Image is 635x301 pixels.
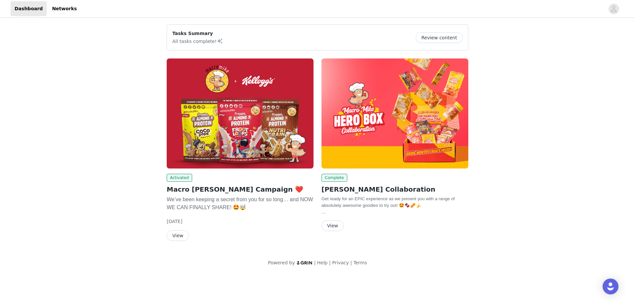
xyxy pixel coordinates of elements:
[332,260,349,265] a: Privacy
[167,230,189,241] button: View
[353,260,367,265] a: Terms
[321,196,455,208] span: Get ready for an EPIC experience as we present you with a range of absolutely awesome goodies to ...
[167,233,189,238] a: View
[603,279,618,294] div: Open Intercom Messenger
[172,30,223,37] p: Tasks Summary
[48,1,81,16] a: Networks
[416,32,463,43] button: Review content
[317,260,328,265] a: Help
[321,220,344,231] button: View
[321,58,468,169] img: Macro Mike
[167,174,192,182] span: Activated
[321,174,347,182] span: Complete
[350,260,352,265] span: |
[314,260,316,265] span: |
[321,223,344,228] a: View
[11,1,47,16] a: Dashboard
[329,260,331,265] span: |
[167,58,314,169] img: Macro Mike
[268,260,295,265] span: Powered by
[296,261,313,265] img: logo
[611,4,617,14] div: avatar
[167,219,182,224] span: [DATE]
[172,37,223,45] p: All tasks complete!
[167,197,313,210] span: We’ve been keeping a secret from you for so long… and NOW WE CAN FINALLY SHARE! 🤩🤯
[321,184,468,194] h2: [PERSON_NAME] Collaboration
[167,184,314,194] h2: Macro [PERSON_NAME] Campaign ❤️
